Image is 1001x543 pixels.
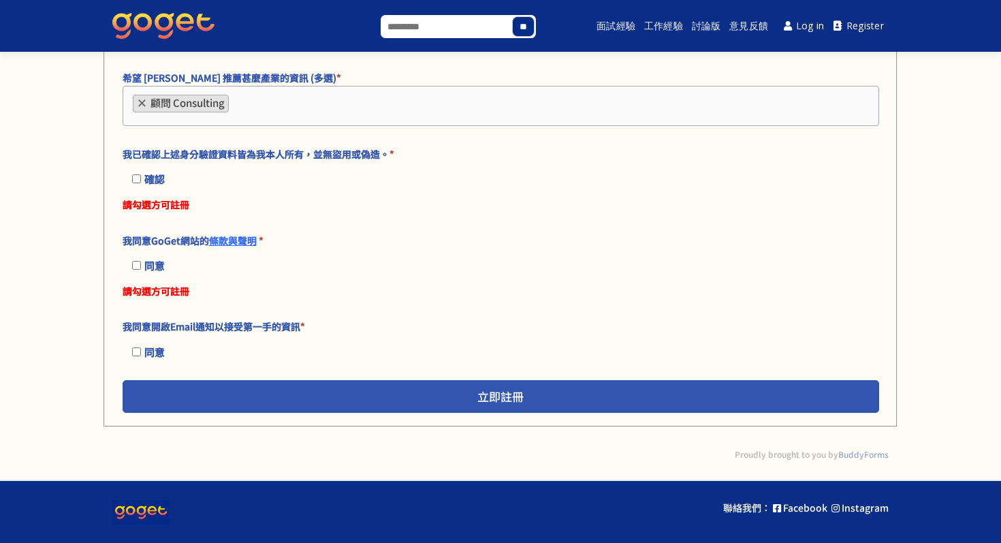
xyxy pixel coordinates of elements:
a: Log in [779,11,829,42]
li: 顧問 Consulting [133,95,229,112]
input: 同意 [132,261,141,270]
p: 聯絡我們： [723,501,771,514]
label: 我同意開啟Email通知以接受第一手的資訊 [123,319,872,334]
a: Facebook [773,501,827,514]
a: 工作經驗 [642,4,685,48]
a: 討論版 [690,4,722,48]
button: 立即註冊 [123,380,879,413]
input: 同意 [132,347,141,356]
span: 同意 [144,258,165,273]
span: × [137,95,147,111]
a: BuddyForms [838,448,889,460]
label: 我同意GoGet網站的 [123,233,872,248]
img: GoGet [112,13,214,39]
span: 同意 [144,345,165,359]
input: 確認 [132,174,141,183]
a: 條款與聲明 [209,234,257,247]
a: Instagram [831,501,889,514]
a: Register [829,11,889,42]
label: 我已確認上述身分驗證資料皆為我本人所有，並無盜用或偽造。 [123,146,872,161]
img: goget-logo [112,500,170,525]
a: 意見反饋 [727,4,770,48]
span: 確認 [144,172,165,186]
label: 希望 [PERSON_NAME] 推薦甚麼產業的資訊 (多選) [123,70,872,85]
a: 面試經驗 [594,4,637,48]
div: Proudly brought to you by [112,448,889,461]
label: 請勾選方可註冊 [123,197,872,212]
label: 請勾選方可註冊 [123,283,872,298]
nav: Main menu [571,4,889,48]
